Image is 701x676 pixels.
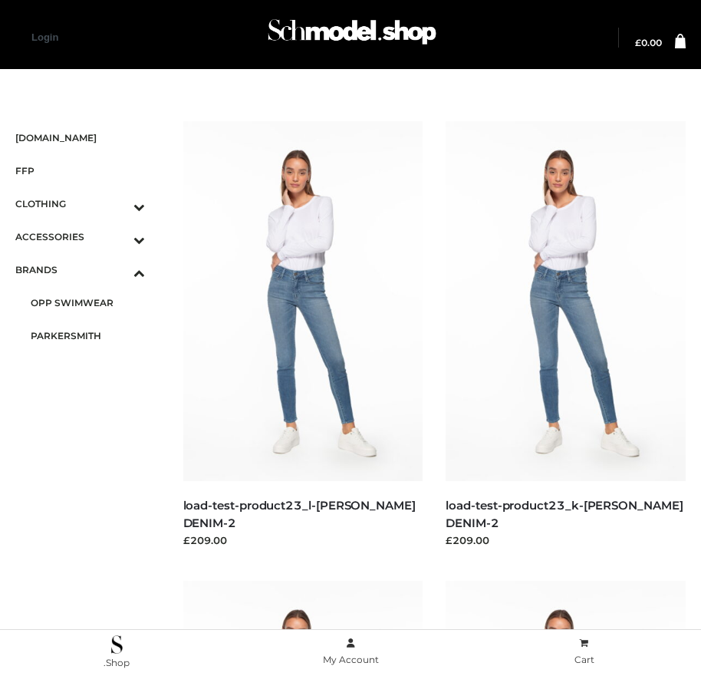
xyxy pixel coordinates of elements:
[111,635,123,654] img: .Shop
[15,261,145,279] span: BRANDS
[15,162,145,180] span: FFP
[31,286,145,319] a: OPP SWIMWEAR
[15,121,145,154] a: [DOMAIN_NAME]
[467,635,701,669] a: Cart
[261,13,440,63] a: Schmodel Admin 964
[264,8,440,63] img: Schmodel Admin 964
[15,195,145,213] span: CLOTHING
[15,220,145,253] a: ACCESSORIESToggle Submenu
[15,154,145,187] a: FFP
[31,31,58,43] a: Login
[446,498,683,530] a: load-test-product23_k-[PERSON_NAME] DENIM-2
[91,187,145,220] button: Toggle Submenu
[635,37,641,48] span: £
[323,654,379,665] span: My Account
[15,187,145,220] a: CLOTHINGToggle Submenu
[635,38,662,48] a: £0.00
[91,220,145,253] button: Toggle Submenu
[183,533,423,548] div: £209.00
[15,253,145,286] a: BRANDSToggle Submenu
[31,319,145,352] a: PARKERSMITH
[91,253,145,286] button: Toggle Submenu
[15,228,145,246] span: ACCESSORIES
[104,657,130,668] span: .Shop
[31,327,145,345] span: PARKERSMITH
[15,129,145,147] span: [DOMAIN_NAME]
[183,498,416,530] a: load-test-product23_l-[PERSON_NAME] DENIM-2
[234,635,468,669] a: My Account
[635,37,662,48] bdi: 0.00
[574,654,594,665] span: Cart
[31,294,145,312] span: OPP SWIMWEAR
[446,533,686,548] div: £209.00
